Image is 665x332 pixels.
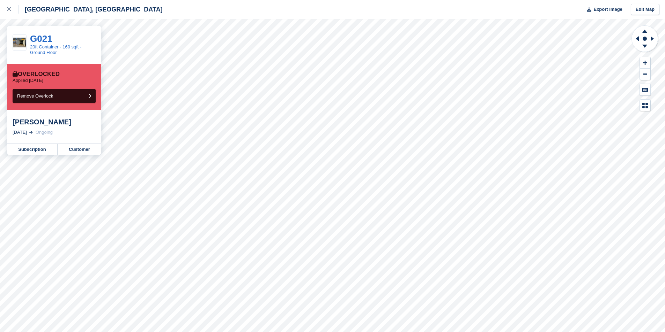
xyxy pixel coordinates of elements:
[13,129,27,136] div: [DATE]
[631,4,659,15] a: Edit Map
[58,144,101,155] a: Customer
[583,4,622,15] button: Export Image
[29,131,33,134] img: arrow-right-light-icn-cde0832a797a2874e46488d9cf13f60e5c3a73dbe684e267c42b8395dfbc2abf.svg
[640,84,650,95] button: Keyboard Shortcuts
[30,44,81,55] a: 20ft Container - 160 sqft - Ground Floor
[13,71,60,78] div: Overlocked
[7,144,58,155] a: Subscription
[30,33,52,44] a: G021
[13,118,96,126] div: [PERSON_NAME]
[640,100,650,111] button: Map Legend
[19,5,163,14] div: [GEOGRAPHIC_DATA], [GEOGRAPHIC_DATA]
[13,89,96,103] button: Remove Overlock
[36,129,53,136] div: Ongoing
[13,78,43,83] p: Applied [DATE]
[593,6,622,13] span: Export Image
[17,93,53,99] span: Remove Overlock
[13,38,26,48] img: IMG_3952.jpeg
[640,69,650,80] button: Zoom Out
[640,57,650,69] button: Zoom In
